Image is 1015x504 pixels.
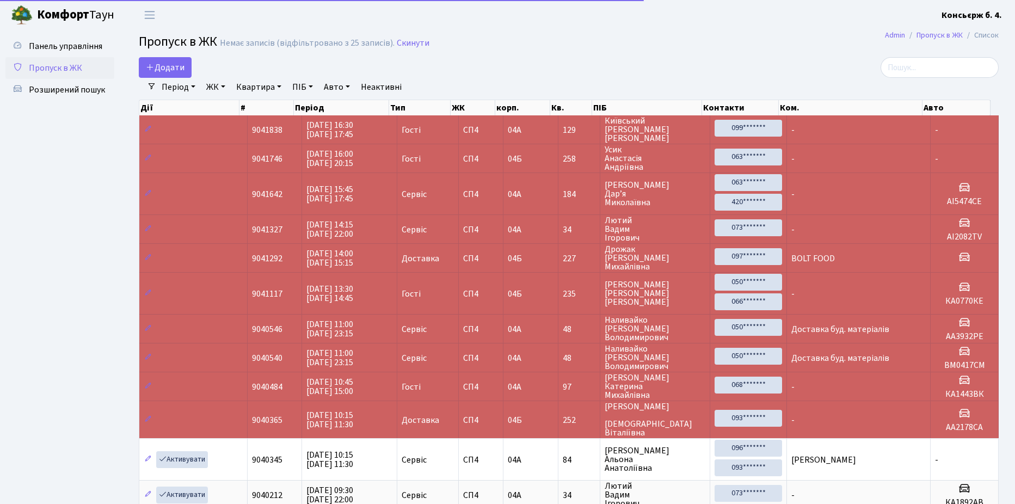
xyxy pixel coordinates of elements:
[306,283,353,304] span: [DATE] 13:30 [DATE] 14:45
[239,100,294,115] th: #
[306,219,353,240] span: [DATE] 14:15 [DATE] 22:00
[463,354,499,362] span: СП4
[146,62,184,73] span: Додати
[791,153,795,165] span: -
[397,38,429,48] a: Скинути
[306,148,353,169] span: [DATE] 16:00 [DATE] 20:15
[37,6,114,24] span: Таун
[136,6,163,24] button: Переключити навігацію
[791,454,856,466] span: [PERSON_NAME]
[463,491,499,500] span: СП4
[402,290,421,298] span: Гості
[139,100,239,115] th: Дії
[288,78,317,96] a: ПІБ
[402,491,427,500] span: Сервіс
[935,389,994,399] h5: КА1443ВК
[935,331,994,342] h5: АА3932РЕ
[605,402,705,437] span: [PERSON_NAME] [DEMOGRAPHIC_DATA] Віталіївна
[563,354,595,362] span: 48
[508,352,521,364] span: 04А
[202,78,230,96] a: ЖК
[550,100,592,115] th: Кв.
[791,288,795,300] span: -
[605,280,705,306] span: [PERSON_NAME] [PERSON_NAME] [PERSON_NAME]
[963,29,999,41] li: Список
[495,100,550,115] th: корп.
[139,32,217,51] span: Пропуск в ЖК
[508,454,521,466] span: 04А
[252,124,282,136] span: 9041838
[508,224,521,236] span: 04А
[356,78,406,96] a: Неактивні
[463,290,499,298] span: СП4
[791,352,889,364] span: Доставка буд. матеріалів
[306,449,353,470] span: [DATE] 10:15 [DATE] 11:30
[563,491,595,500] span: 34
[29,84,105,96] span: Розширений пошук
[563,383,595,391] span: 97
[935,153,938,165] span: -
[252,352,282,364] span: 9040540
[508,381,521,393] span: 04А
[508,188,521,200] span: 04А
[935,124,938,136] span: -
[139,57,192,78] a: Додати
[791,323,889,335] span: Доставка буд. матеріалів
[37,6,89,23] b: Комфорт
[605,446,705,472] span: [PERSON_NAME] Альона Анатоліївна
[605,181,705,207] span: [PERSON_NAME] Дар’я Миколаївна
[935,196,994,207] h5: АІ5474СЕ
[402,456,427,464] span: Сервіс
[463,190,499,199] span: СП4
[29,40,102,52] span: Панель управління
[563,325,595,334] span: 48
[306,376,353,397] span: [DATE] 10:45 [DATE] 15:00
[252,188,282,200] span: 9041642
[306,248,353,269] span: [DATE] 14:00 [DATE] 15:15
[563,416,595,425] span: 252
[463,416,499,425] span: СП4
[252,288,282,300] span: 9041117
[563,290,595,298] span: 235
[916,29,963,41] a: Пропуск в ЖК
[605,373,705,399] span: [PERSON_NAME] Катерина Михайлівна
[463,325,499,334] span: СП4
[605,245,705,271] span: Дрожак [PERSON_NAME] Михайлівна
[402,126,421,134] span: Гості
[252,454,282,466] span: 9040345
[5,79,114,101] a: Розширений пошук
[252,489,282,501] span: 9040212
[508,288,522,300] span: 04Б
[935,422,994,433] h5: АА2178СА
[306,119,353,140] span: [DATE] 16:30 [DATE] 17:45
[791,489,795,501] span: -
[402,383,421,391] span: Гості
[942,9,1002,21] b: Консьєрж б. 4.
[935,454,938,466] span: -
[220,38,395,48] div: Немає записів (відфільтровано з 25 записів).
[5,57,114,79] a: Пропуск в ЖК
[508,253,522,265] span: 04Б
[508,153,522,165] span: 04Б
[463,254,499,263] span: СП4
[869,24,1015,47] nav: breadcrumb
[157,78,200,96] a: Період
[11,4,33,26] img: logo.png
[791,253,835,265] span: BOLT FOOD
[252,153,282,165] span: 9041746
[306,318,353,340] span: [DATE] 11:00 [DATE] 23:15
[463,155,499,163] span: СП4
[791,381,795,393] span: -
[463,225,499,234] span: СП4
[791,124,795,136] span: -
[463,126,499,134] span: СП4
[935,296,994,306] h5: КА0770КЕ
[508,323,521,335] span: 04А
[402,354,427,362] span: Сервіс
[605,316,705,342] span: Наливайко [PERSON_NAME] Володимирович
[463,456,499,464] span: СП4
[885,29,905,41] a: Admin
[563,155,595,163] span: 258
[402,225,427,234] span: Сервіс
[508,124,521,136] span: 04А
